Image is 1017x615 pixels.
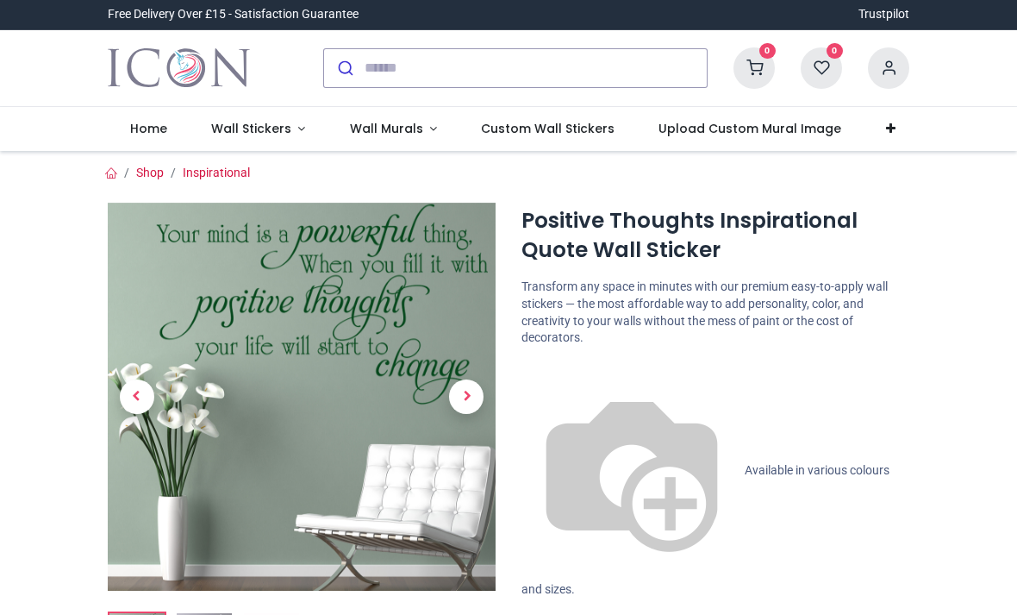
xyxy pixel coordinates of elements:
[521,361,742,581] img: color-wheel.png
[733,60,775,73] a: 0
[481,120,615,137] span: Custom Wall Stickers
[438,260,496,532] a: Next
[801,60,842,73] a: 0
[324,49,365,87] button: Submit
[120,380,154,414] span: Previous
[328,107,459,152] a: Wall Murals
[108,44,250,92] img: Icon Wall Stickers
[136,166,164,179] a: Shop
[858,6,909,23] a: Trustpilot
[108,44,250,92] a: Logo of Icon Wall Stickers
[211,120,291,137] span: Wall Stickers
[521,279,909,346] p: Transform any space in minutes with our premium easy-to-apply wall stickers — the most affordable...
[108,260,166,532] a: Previous
[827,43,843,60] sup: 0
[449,380,484,414] span: Next
[108,6,359,23] div: Free Delivery Over £15 - Satisfaction Guarantee
[658,120,841,137] span: Upload Custom Mural Image
[521,206,909,266] h1: Positive Thoughts Inspirational Quote Wall Sticker
[183,166,250,179] a: Inspirational
[189,107,328,152] a: Wall Stickers
[759,43,776,60] sup: 0
[130,120,167,137] span: Home
[350,120,423,137] span: Wall Murals
[521,462,889,595] span: Available in various colours and sizes.
[108,203,496,591] img: Positive Thoughts Inspirational Quote Wall Sticker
